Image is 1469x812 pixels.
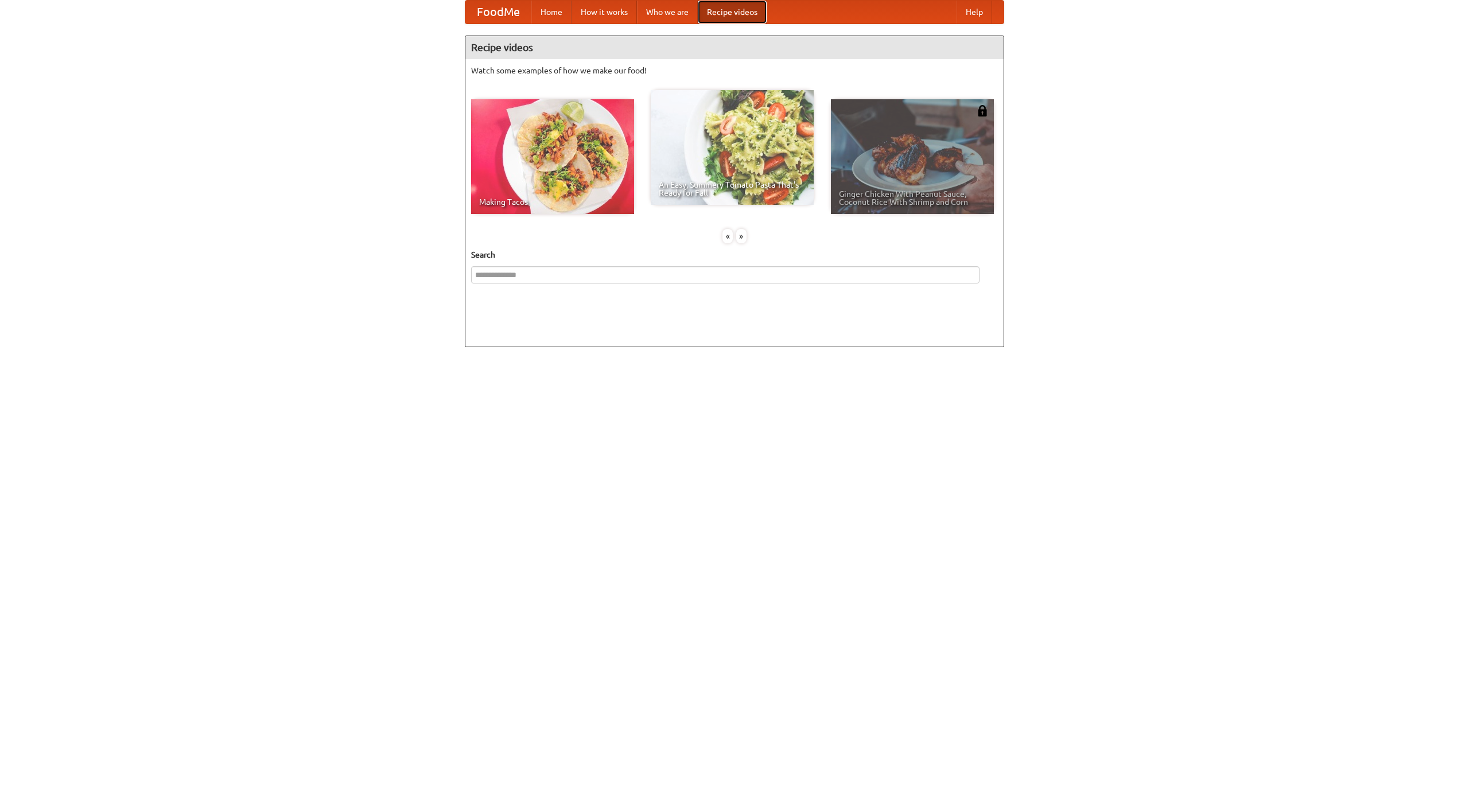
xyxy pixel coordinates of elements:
a: An Easy, Summery Tomato Pasta That's Ready for Fall [651,90,814,205]
a: FoodMe [465,1,531,24]
a: Who we are [637,1,698,24]
span: An Easy, Summery Tomato Pasta That's Ready for Fall [659,181,806,197]
div: » [736,229,747,243]
h5: Search [471,249,998,261]
a: Making Tacos [471,99,634,214]
a: Recipe videos [698,1,767,24]
img: 483408.png [977,105,988,116]
span: Making Tacos [479,198,626,206]
a: How it works [572,1,637,24]
h4: Recipe videos [465,36,1004,59]
div: « [722,229,733,243]
p: Watch some examples of how we make our food! [471,65,998,76]
a: Help [957,1,992,24]
a: Home [531,1,572,24]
